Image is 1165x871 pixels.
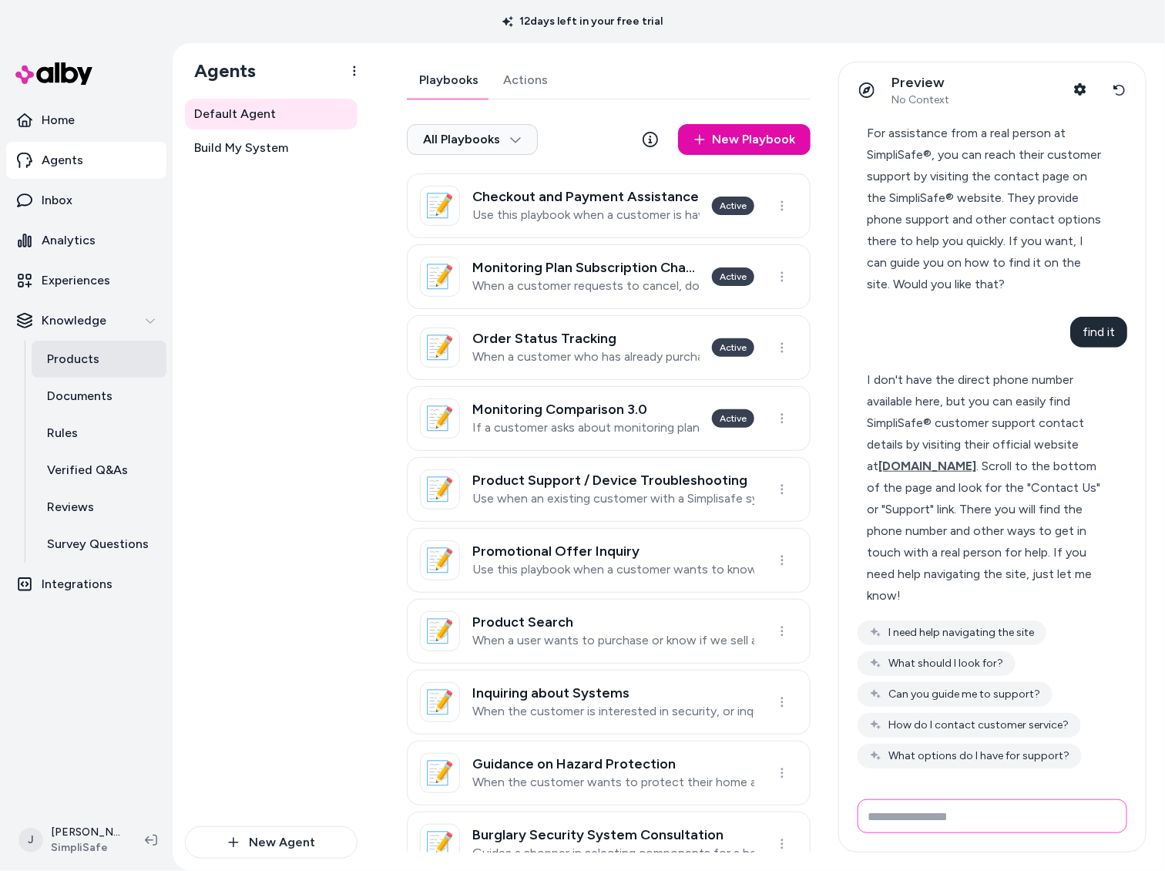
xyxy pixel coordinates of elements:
[51,840,120,856] span: SimpliSafe
[712,267,754,286] div: Active
[420,540,460,580] div: 📝
[15,62,92,85] img: alby Logo
[6,182,166,219] a: Inbox
[407,124,538,155] button: All Playbooks
[472,278,700,294] p: When a customer requests to cancel, downgrade, upgrade, suspend or change their monitoring plan s...
[182,59,256,82] h1: Agents
[185,133,358,163] a: Build My System
[472,472,754,488] h3: Product Support / Device Troubleshooting
[858,620,1046,645] button: I need help navigating the site
[1083,325,1115,339] span: find it
[472,349,700,365] p: When a customer who has already purchased a system wants to track or change the status of their e...
[867,126,1101,291] span: For assistance from a real person at SimpliSafe®, you can reach their customer support by visitin...
[858,744,1082,768] button: What options do I have for support?
[9,816,133,865] button: J[PERSON_NAME]SimpliSafe
[472,846,754,861] p: Guides a shopper in selecting components for a home security system to protect against break-ins,...
[472,543,754,559] h3: Promotional Offer Inquiry
[472,756,754,772] h3: Guidance on Hazard Protection
[32,489,166,526] a: Reviews
[423,132,522,147] span: All Playbooks
[420,469,460,509] div: 📝
[858,799,1127,833] input: Write your prompt here
[407,386,811,451] a: 📝Monitoring Comparison 3.0If a customer asks about monitoring plan options, what monitoring plans...
[42,231,96,250] p: Analytics
[407,457,811,522] a: 📝Product Support / Device TroubleshootingUse when an existing customer with a Simplisafe system i...
[185,826,358,859] button: New Agent
[194,105,276,123] span: Default Agent
[32,452,166,489] a: Verified Q&As
[472,562,754,577] p: Use this playbook when a customer wants to know how to get the best deal or promo available.
[491,62,560,99] button: Actions
[6,222,166,259] a: Analytics
[47,461,128,479] p: Verified Q&As
[472,189,700,204] h3: Checkout and Payment Assistance
[407,62,491,99] button: Playbooks
[472,260,700,275] h3: Monitoring Plan Subscription Change
[858,682,1053,707] button: Can you guide me to support?
[32,526,166,563] a: Survey Questions
[47,387,112,405] p: Documents
[42,151,83,170] p: Agents
[407,670,811,735] a: 📝Inquiring about SystemsWhen the customer is interested in security, or inquiring about general s...
[867,372,1100,603] span: I don't have the direct phone number available here, but you can easily find SimpliSafe® customer...
[420,328,460,368] div: 📝
[194,139,288,157] span: Build My System
[858,651,1016,676] button: What should I look for?
[6,262,166,299] a: Experiences
[32,378,166,415] a: Documents
[407,244,811,309] a: 📝Monitoring Plan Subscription ChangeWhen a customer requests to cancel, downgrade, upgrade, suspe...
[42,575,112,594] p: Integrations
[420,399,460,439] div: 📝
[42,191,72,210] p: Inbox
[472,704,754,719] p: When the customer is interested in security, or inquiring about general security system topics.
[407,599,811,664] a: 📝Product SearchWhen a user wants to purchase or know if we sell a specific product.
[420,753,460,793] div: 📝
[32,415,166,452] a: Rules
[420,186,460,226] div: 📝
[6,102,166,139] a: Home
[185,99,358,129] a: Default Agent
[712,409,754,428] div: Active
[858,713,1081,738] button: How do I contact customer service?
[407,741,811,805] a: 📝Guidance on Hazard ProtectionWhen the customer wants to protect their home and family from fire,...
[712,197,754,215] div: Active
[47,535,149,553] p: Survey Questions
[472,420,700,435] p: If a customer asks about monitoring plan options, what monitoring plans are available, or monitor...
[47,424,78,442] p: Rules
[420,257,460,297] div: 📝
[891,74,949,92] p: Preview
[42,271,110,290] p: Experiences
[47,498,94,516] p: Reviews
[6,302,166,339] button: Knowledge
[42,311,106,330] p: Knowledge
[420,824,460,864] div: 📝
[678,124,811,155] a: New Playbook
[712,338,754,357] div: Active
[472,827,754,842] h3: Burglary Security System Consultation
[472,685,754,701] h3: Inquiring about Systems
[472,207,700,223] p: Use this playbook when a customer is having trouble completing the checkout process to purchase t...
[472,491,754,506] p: Use when an existing customer with a Simplisafe system is having trouble getting a specific devic...
[6,566,166,603] a: Integrations
[472,775,754,790] p: When the customer wants to protect their home and family from fire, CO, flooding and extreme cold...
[420,611,460,651] div: 📝
[407,315,811,380] a: 📝Order Status TrackingWhen a customer who has already purchased a system wants to track or change...
[493,14,672,29] p: 12 days left in your free trial
[472,331,700,346] h3: Order Status Tracking
[32,341,166,378] a: Products
[407,528,811,593] a: 📝Promotional Offer InquiryUse this playbook when a customer wants to know how to get the best dea...
[18,828,43,853] span: J
[42,111,75,129] p: Home
[472,614,754,630] h3: Product Search
[472,402,700,417] h3: Monitoring Comparison 3.0
[51,825,120,840] p: [PERSON_NAME]
[6,142,166,179] a: Agents
[878,459,976,473] span: [DOMAIN_NAME]
[47,350,99,368] p: Products
[407,173,811,238] a: 📝Checkout and Payment AssistanceUse this playbook when a customer is having trouble completing th...
[891,93,949,107] span: No Context
[472,633,754,648] p: When a user wants to purchase or know if we sell a specific product.
[420,682,460,722] div: 📝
